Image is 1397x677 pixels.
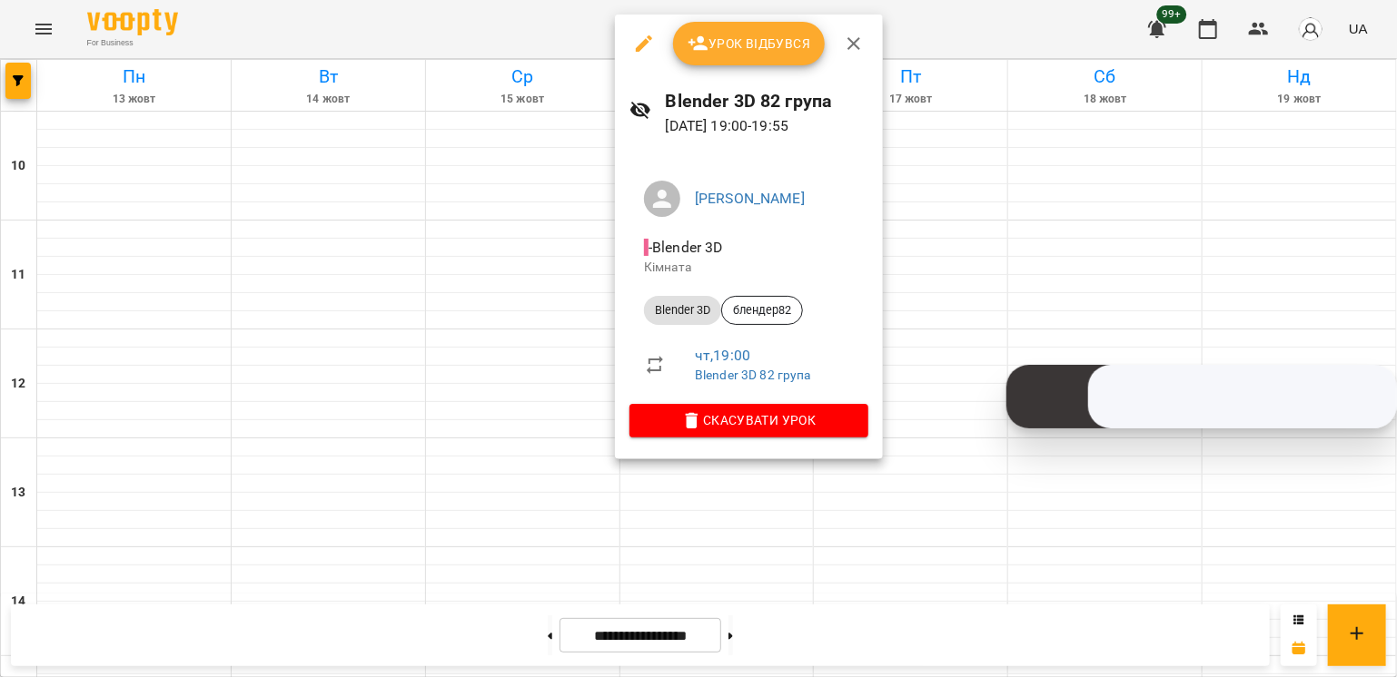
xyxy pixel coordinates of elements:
[688,33,811,54] span: Урок відбувся
[695,368,811,382] a: Blender 3D 82 група
[644,302,721,319] span: Blender 3D
[666,87,868,115] h6: Blender 3D 82 група
[644,239,727,256] span: - Blender 3D
[666,115,868,137] p: [DATE] 19:00 - 19:55
[695,347,750,364] a: чт , 19:00
[673,22,826,65] button: Урок відбувся
[695,190,805,207] a: [PERSON_NAME]
[629,404,868,437] button: Скасувати Урок
[644,259,854,277] p: Кімната
[722,302,802,319] span: блендер82
[644,409,854,431] span: Скасувати Урок
[721,296,803,325] div: блендер82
